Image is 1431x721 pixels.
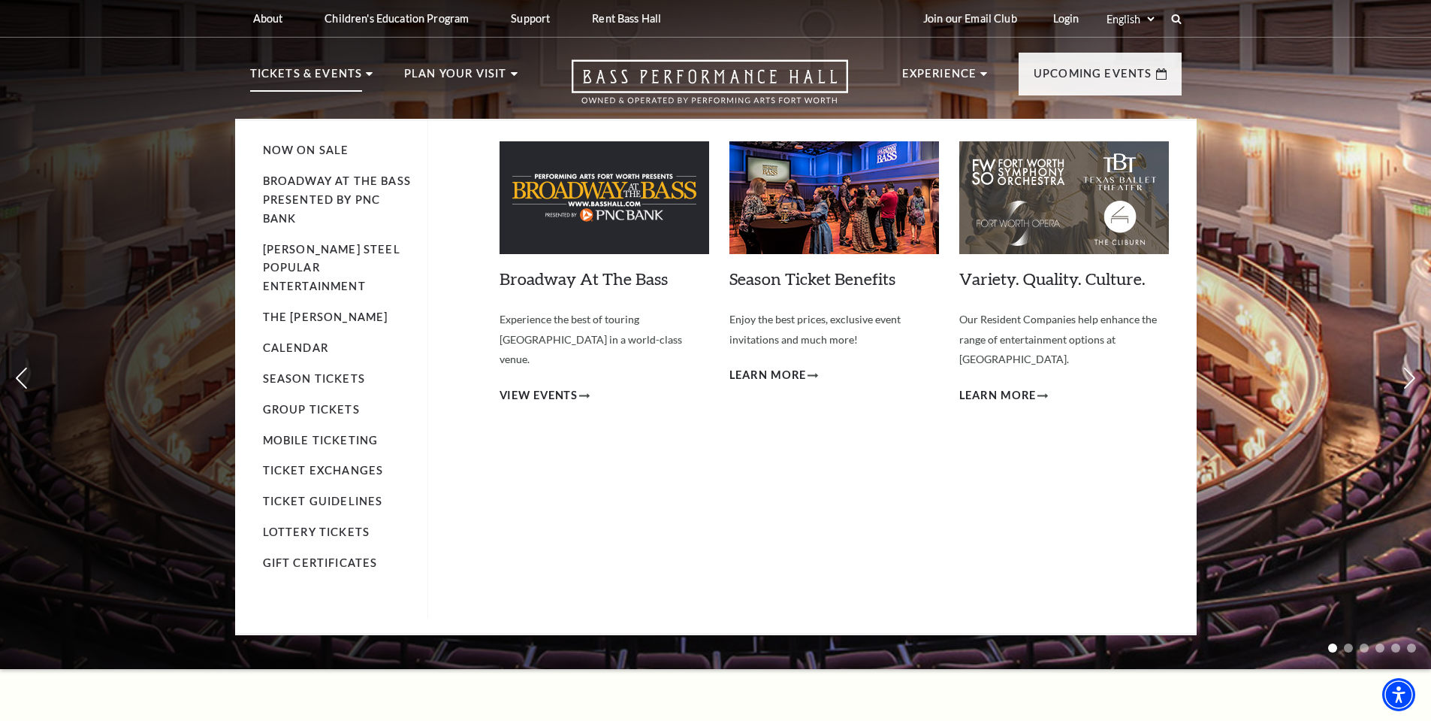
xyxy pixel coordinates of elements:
span: Learn More [959,386,1037,405]
div: Accessibility Menu [1382,678,1415,711]
p: Experience the best of touring [GEOGRAPHIC_DATA] in a world-class venue. [500,310,709,370]
a: Group Tickets [263,403,360,416]
p: Our Resident Companies help enhance the range of entertainment options at [GEOGRAPHIC_DATA]. [959,310,1169,370]
p: About [253,12,283,25]
a: Ticket Exchanges [263,464,384,477]
p: Upcoming Events [1034,65,1152,92]
p: Plan Your Visit [404,65,507,92]
a: Gift Certificates [263,556,378,569]
a: Variety. Quality. Culture. [959,268,1146,289]
p: Support [511,12,550,25]
select: Select: [1103,12,1157,26]
a: Open this option [518,59,902,119]
span: View Events [500,386,578,405]
p: Experience [902,65,977,92]
p: Rent Bass Hall [592,12,661,25]
a: Now On Sale [263,144,349,156]
a: Calendar [263,341,328,354]
a: Learn More Variety. Quality. Culture. [959,386,1049,405]
a: Ticket Guidelines [263,495,383,507]
a: Learn More Season Ticket Benefits [729,366,819,385]
a: Lottery Tickets [263,526,370,538]
p: Tickets & Events [250,65,363,92]
img: Broadway At The Bass [500,141,709,254]
a: Season Tickets [263,372,365,385]
p: Enjoy the best prices, exclusive event invitations and much more! [729,310,939,350]
a: Mobile Ticketing [263,434,379,447]
p: Children's Education Program [325,12,469,25]
a: [PERSON_NAME] Steel Popular Entertainment [263,243,400,293]
a: Season Ticket Benefits [729,268,895,289]
a: Broadway At The Bass [500,268,668,289]
a: View Events [500,386,590,405]
a: The [PERSON_NAME] [263,311,388,323]
img: Variety. Quality. Culture. [959,141,1169,254]
span: Learn More [729,366,807,385]
img: Season Ticket Benefits [729,141,939,254]
a: Broadway At The Bass presented by PNC Bank [263,174,411,225]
